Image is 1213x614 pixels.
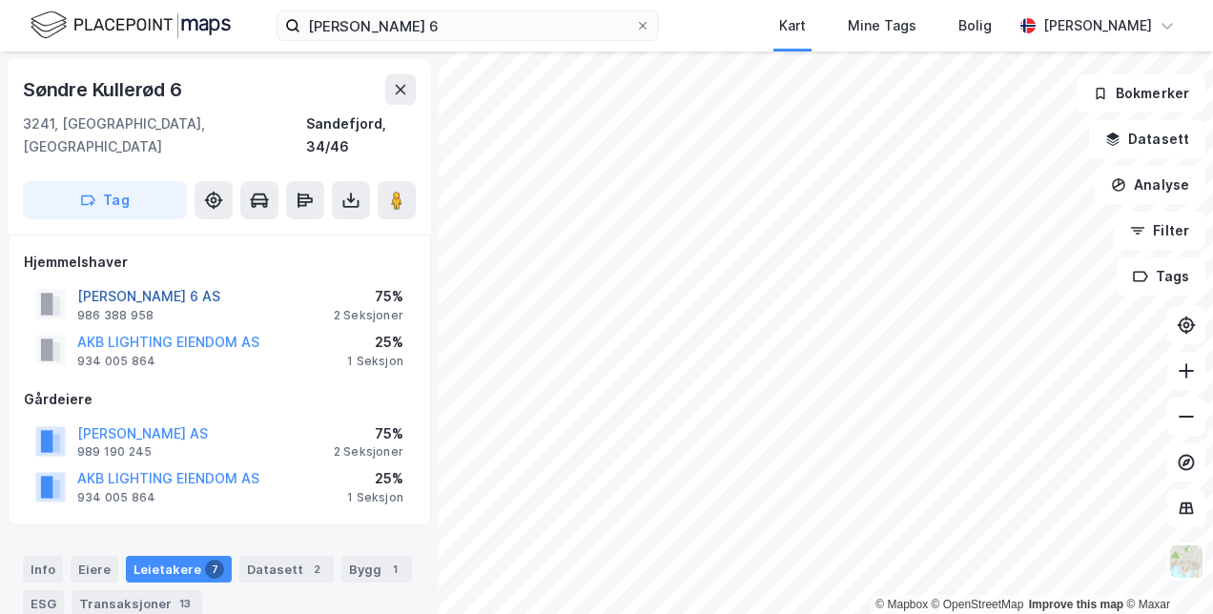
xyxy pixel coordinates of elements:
input: Søk på adresse, matrikkel, gårdeiere, leietakere eller personer [300,11,635,40]
div: Bygg [341,556,412,583]
a: Mapbox [875,598,928,611]
a: Improve this map [1029,598,1123,611]
div: 1 Seksjon [347,490,403,505]
div: [PERSON_NAME] [1043,14,1152,37]
img: logo.f888ab2527a4732fd821a326f86c7f29.svg [31,9,231,42]
div: 2 [307,560,326,579]
button: Analyse [1095,166,1205,204]
div: Info [23,556,63,583]
div: 989 190 245 [77,444,152,460]
div: 25% [347,467,403,490]
div: Bolig [958,14,992,37]
a: OpenStreetMap [932,598,1024,611]
div: Sandefjord, 34/46 [306,113,416,158]
div: Datasett [239,556,334,583]
div: Leietakere [126,556,232,583]
div: Gårdeiere [24,388,415,411]
div: 2 Seksjoner [334,444,403,460]
div: 7 [205,560,224,579]
div: 986 388 958 [77,308,154,323]
div: Kart [779,14,806,37]
div: 75% [334,285,403,308]
div: Kontrollprogram for chat [1118,522,1213,614]
div: 3241, [GEOGRAPHIC_DATA], [GEOGRAPHIC_DATA] [23,113,306,158]
button: Datasett [1089,120,1205,158]
button: Tag [23,181,187,219]
div: 2 Seksjoner [334,308,403,323]
div: 1 Seksjon [347,354,403,369]
div: Søndre Kullerød 6 [23,74,186,105]
div: 934 005 864 [77,490,155,505]
button: Tags [1117,257,1205,296]
button: Bokmerker [1077,74,1205,113]
div: 75% [334,422,403,445]
div: 934 005 864 [77,354,155,369]
div: 13 [175,594,195,613]
div: Hjemmelshaver [24,251,415,274]
div: 1 [385,560,404,579]
iframe: Chat Widget [1118,522,1213,614]
div: Mine Tags [848,14,916,37]
div: Eiere [71,556,118,583]
div: 25% [347,331,403,354]
button: Filter [1114,212,1205,250]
